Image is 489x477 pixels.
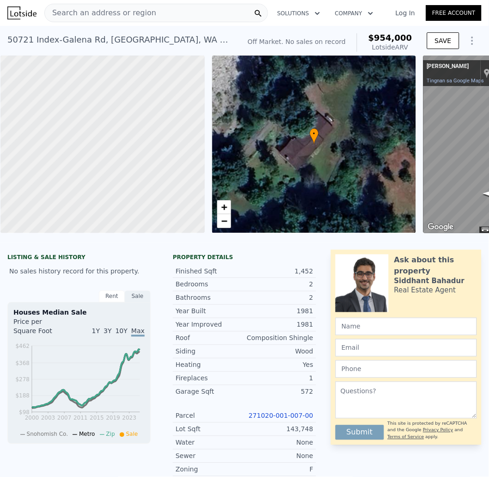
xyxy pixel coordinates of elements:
div: Lot Sqft [176,425,245,434]
a: 271020-001-007-00 [249,412,313,420]
button: Company [328,5,381,22]
a: Zoom out [217,214,231,228]
div: LISTING & SALE HISTORY [7,254,151,263]
button: Solutions [270,5,328,22]
div: F [245,465,313,474]
div: Bathrooms [176,293,245,303]
div: Off Market. No sales on record [248,37,346,46]
div: Roof [176,334,245,343]
div: Finished Sqft [176,266,245,276]
a: [PERSON_NAME] [427,63,477,69]
div: None [245,452,313,461]
span: 10Y [116,328,128,335]
div: Wood [245,347,313,356]
div: Parcel [176,411,245,421]
button: Submit [336,425,384,440]
span: 3Y [104,328,111,335]
div: 2 [245,280,313,289]
div: 143,748 [245,425,313,434]
button: Show Options [463,31,482,50]
a: Buksan ang lugar na ito sa Google Maps (magbubukas ng bagong window) [426,221,456,233]
div: Heating [176,360,245,370]
div: None [245,438,313,447]
span: 1Y [92,328,100,335]
div: Sale [125,291,151,303]
span: Zip [106,431,115,438]
div: 1981 [245,320,313,329]
div: Composition Shingle [245,334,313,343]
span: Metro [79,431,95,438]
div: Price per Square Foot [13,317,79,341]
div: Siding [176,347,245,356]
div: Real Estate Agent [394,286,456,295]
tspan: 2011 [73,415,88,421]
button: Mga keyboard shortcut [482,227,489,231]
tspan: 2019 [106,415,121,421]
a: Privacy Policy [423,427,453,433]
div: Year Improved [176,320,245,329]
div: Property details [173,254,316,261]
span: $954,000 [368,33,412,43]
div: No sales history record for this property. [7,263,151,279]
div: This site is protected by reCAPTCHA and the Google and apply. [388,421,477,440]
tspan: 2023 [122,415,137,421]
div: Ask about this property [394,254,477,277]
div: 2 [245,293,313,303]
tspan: 2000 [25,415,39,421]
tspan: $368 [15,360,30,366]
div: 1 [245,374,313,383]
div: Year Built [176,307,245,316]
a: Zoom in [217,200,231,214]
input: Email [336,339,477,357]
div: 1,452 [245,266,313,276]
tspan: 2015 [90,415,104,421]
div: Rent [99,291,125,303]
button: SAVE [427,32,459,49]
div: Bedrooms [176,280,245,289]
img: Lotside [7,6,37,19]
div: 50721 Index-Galena Rd , [GEOGRAPHIC_DATA] , WA 98256 [7,33,233,46]
div: Lotside ARV [368,43,412,52]
div: Siddhant Bahadur [394,277,465,286]
div: 1981 [245,307,313,316]
div: Houses Median Sale [13,308,145,317]
tspan: 2003 [41,415,55,421]
div: 572 [245,387,313,396]
img: Google [426,221,456,233]
span: + [221,201,227,213]
a: Log In [385,8,426,18]
span: Max [131,328,145,337]
span: • [310,130,319,138]
tspan: $98 [19,409,30,416]
div: Zoning [176,465,245,474]
input: Phone [336,360,477,378]
div: • [310,128,319,144]
tspan: $188 [15,393,30,399]
span: − [221,215,227,227]
tspan: 2007 [57,415,72,421]
input: Name [336,318,477,335]
a: Terms of Service [388,434,424,440]
div: Sewer [176,452,245,461]
a: Free Account [426,5,482,21]
div: Garage Sqft [176,387,245,396]
tspan: $278 [15,377,30,383]
div: Fireplaces [176,374,245,383]
span: Snohomish Co. [27,431,68,438]
tspan: $462 [15,343,30,349]
span: Sale [126,431,138,438]
span: Search an address or region [45,7,156,19]
a: Tingnan sa Google Maps [427,78,484,84]
div: Water [176,438,245,447]
div: Yes [245,360,313,370]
